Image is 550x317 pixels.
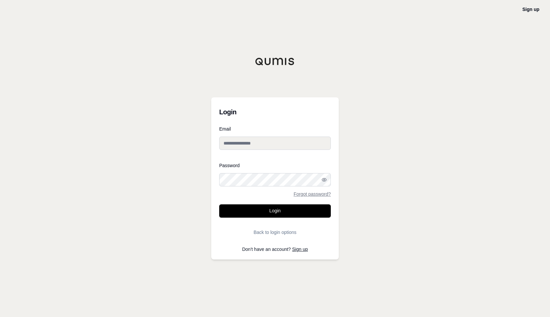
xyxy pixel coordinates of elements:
[219,226,331,239] button: Back to login options
[292,247,308,252] a: Sign up
[219,163,331,168] label: Password
[255,57,295,65] img: Qumis
[219,247,331,252] p: Don't have an account?
[294,192,331,196] a: Forgot password?
[522,7,539,12] a: Sign up
[219,204,331,218] button: Login
[219,127,331,131] label: Email
[219,105,331,119] h3: Login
